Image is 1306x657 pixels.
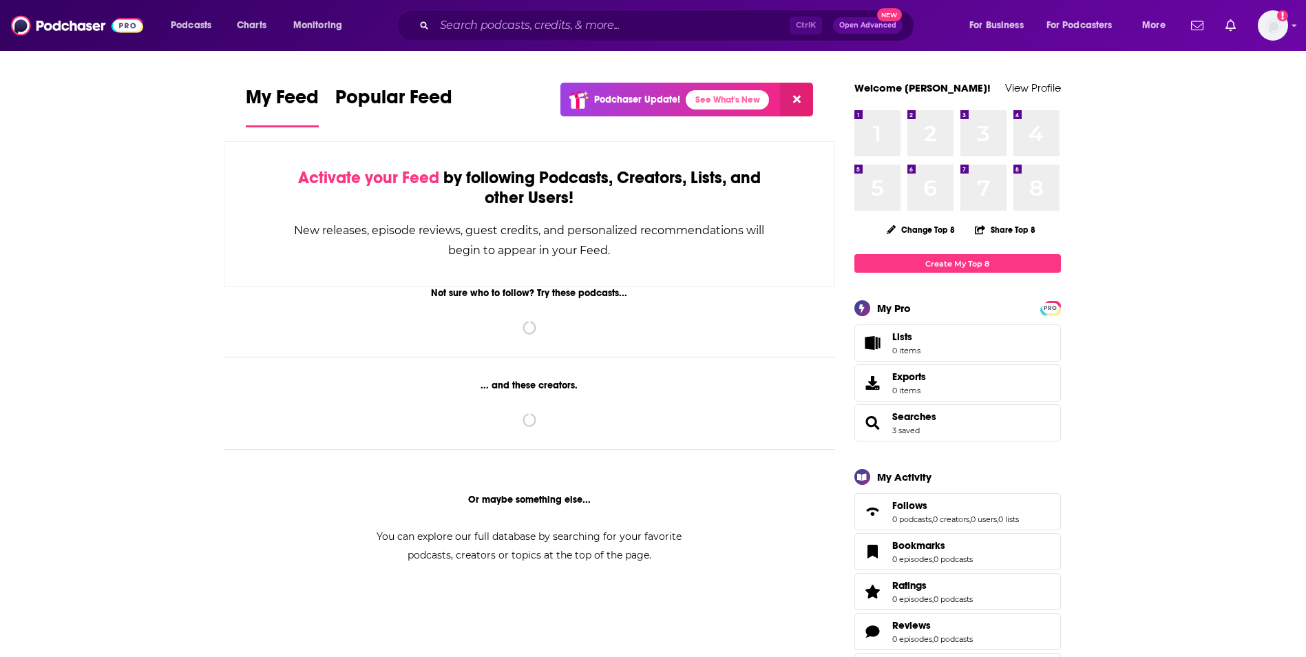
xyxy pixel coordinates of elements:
a: Ratings [859,582,887,601]
span: PRO [1042,303,1059,313]
span: , [931,514,933,524]
a: 0 creators [933,514,969,524]
div: Search podcasts, credits, & more... [410,10,927,41]
p: Podchaser Update! [594,94,680,105]
span: Exports [892,371,926,383]
span: Charts [237,16,266,35]
a: Searches [892,410,936,423]
a: Bookmarks [892,539,973,552]
a: Follows [859,502,887,521]
span: 0 items [892,346,920,355]
span: Searches [854,404,1061,441]
button: Open AdvancedNew [833,17,903,34]
a: 0 podcasts [934,594,973,604]
a: Ratings [892,579,973,592]
span: Ratings [892,579,927,592]
span: , [932,594,934,604]
a: Create My Top 8 [854,254,1061,273]
a: Charts [228,14,275,36]
span: Monitoring [293,16,342,35]
span: , [997,514,998,524]
span: , [932,634,934,644]
span: Podcasts [171,16,211,35]
a: View Profile [1005,81,1061,94]
a: 0 lists [998,514,1019,524]
div: Not sure who to follow? Try these podcasts... [224,287,836,299]
a: See What's New [686,90,769,109]
a: Popular Feed [335,85,452,127]
a: 3 saved [892,426,920,435]
div: My Pro [877,302,911,315]
span: Follows [854,493,1061,530]
span: Reviews [892,619,931,632]
span: Ratings [854,573,1061,610]
span: For Business [969,16,1024,35]
a: 0 episodes [892,554,932,564]
div: My Activity [877,470,931,483]
span: My Feed [246,85,319,117]
a: Lists [854,324,1061,362]
span: Ctrl K [790,17,822,34]
button: open menu [161,14,229,36]
span: New [877,8,902,21]
button: Change Top 8 [878,221,964,238]
div: by following Podcasts, Creators, Lists, and other Users! [293,168,766,208]
a: Exports [854,364,1061,401]
svg: Add a profile image [1277,10,1288,21]
span: 0 items [892,386,926,395]
div: New releases, episode reviews, guest credits, and personalized recommendations will begin to appe... [293,220,766,260]
span: Bookmarks [892,539,945,552]
button: open menu [1038,14,1133,36]
a: Follows [892,499,1019,512]
button: open menu [284,14,360,36]
a: Bookmarks [859,542,887,561]
div: You can explore our full database by searching for your favorite podcasts, creators or topics at ... [360,528,699,565]
a: Searches [859,413,887,432]
span: Lists [859,333,887,353]
span: Activate your Feed [298,167,439,188]
input: Search podcasts, credits, & more... [434,14,790,36]
span: Lists [892,331,920,343]
a: 0 episodes [892,634,932,644]
a: 0 podcasts [934,634,973,644]
a: Reviews [892,619,973,632]
img: Podchaser - Follow, Share and Rate Podcasts [11,12,143,39]
a: 0 episodes [892,594,932,604]
a: 0 podcasts [892,514,931,524]
a: 0 users [971,514,997,524]
a: Reviews [859,622,887,641]
span: Open Advanced [839,22,896,29]
span: Reviews [854,613,1061,650]
span: Logged in as ccristobal [1258,10,1288,41]
span: , [932,554,934,564]
span: Exports [859,373,887,393]
span: , [969,514,971,524]
span: Popular Feed [335,85,452,117]
a: PRO [1042,302,1059,313]
span: Follows [892,499,927,512]
img: User Profile [1258,10,1288,41]
span: More [1142,16,1166,35]
button: open menu [960,14,1041,36]
a: Show notifications dropdown [1220,14,1241,37]
span: For Podcasters [1046,16,1113,35]
button: Show profile menu [1258,10,1288,41]
span: Bookmarks [854,533,1061,570]
button: open menu [1133,14,1183,36]
a: Welcome [PERSON_NAME]! [854,81,991,94]
a: My Feed [246,85,319,127]
a: 0 podcasts [934,554,973,564]
div: ... and these creators. [224,379,836,391]
div: Or maybe something else... [224,494,836,505]
span: Lists [892,331,912,343]
a: Show notifications dropdown [1186,14,1209,37]
button: Share Top 8 [974,216,1036,243]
